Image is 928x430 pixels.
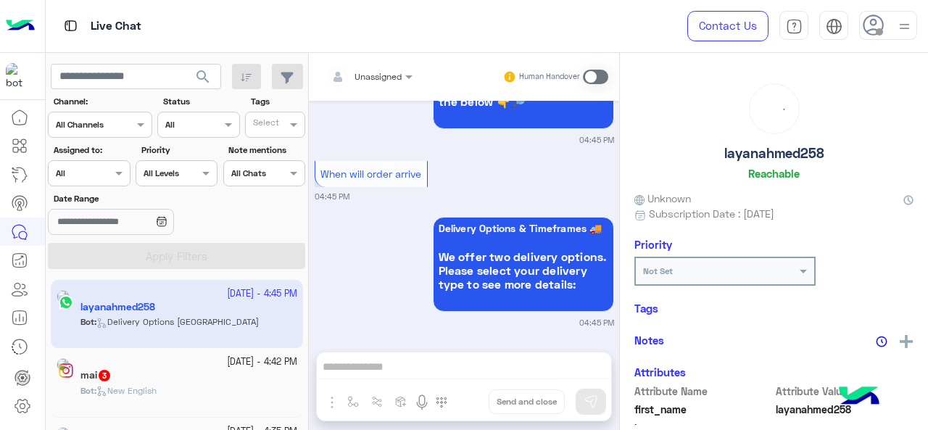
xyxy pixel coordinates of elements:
[724,145,824,162] h5: layanahmed258
[6,63,32,89] img: 317874714732967
[634,191,691,206] span: Unknown
[748,167,800,180] h6: Reachable
[80,369,112,381] h5: mai
[320,168,421,180] span: When will order arrive
[687,11,768,41] a: Contact Us
[59,363,73,378] img: Instagram
[895,17,913,36] img: profile
[489,389,565,414] button: Send and close
[57,358,70,371] img: picture
[439,249,608,291] span: We offer two delivery options. Please select your delivery type to see more details:
[634,365,686,379] h6: Attributes
[753,88,795,130] div: loading...
[579,134,614,146] small: 04:45 PM
[163,95,238,108] label: Status
[96,385,157,396] span: New English
[251,95,304,108] label: Tags
[826,18,842,35] img: tab
[80,385,96,396] b: :
[6,11,35,41] img: Logo
[876,336,887,347] img: notes
[649,206,774,221] span: Subscription Date : [DATE]
[54,192,216,205] label: Date Range
[634,334,664,347] h6: Notes
[227,355,297,369] small: [DATE] - 4:42 PM
[439,223,608,234] span: Delivery Options & Timeframes 🚚
[643,265,673,276] b: Not Set
[54,95,151,108] label: Channel:
[634,402,773,417] span: first_name
[519,71,580,83] small: Human Handover
[634,384,773,399] span: Attribute Name
[634,302,913,315] h6: Tags
[99,370,110,381] span: 3
[48,243,305,269] button: Apply Filters
[579,317,614,328] small: 04:45 PM
[141,144,216,157] label: Priority
[194,68,212,86] span: search
[62,17,80,35] img: tab
[355,71,402,82] span: Unassigned
[186,64,221,95] button: search
[776,402,914,417] span: layanahmed258
[228,144,303,157] label: Note mentions
[80,385,94,396] span: Bot
[251,116,279,133] div: Select
[776,384,914,399] span: Attribute Value
[54,144,128,157] label: Assigned to:
[900,335,913,348] img: add
[779,11,808,41] a: tab
[634,238,672,251] h6: Priority
[834,372,884,423] img: hulul-logo.png
[91,17,141,36] p: Live Chat
[786,18,803,35] img: tab
[315,191,349,202] small: 04:45 PM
